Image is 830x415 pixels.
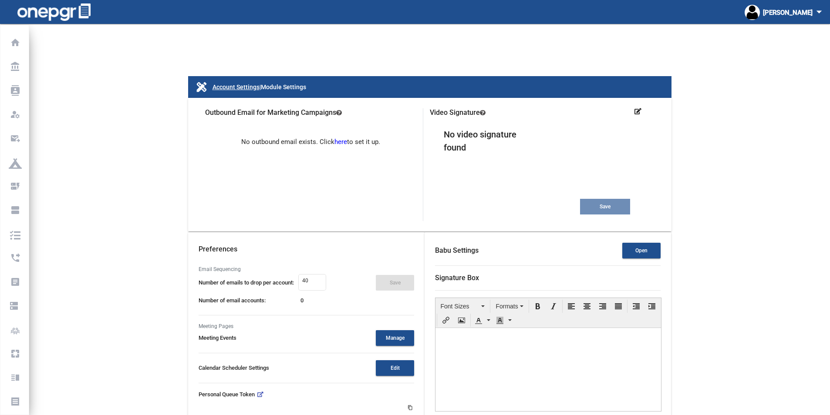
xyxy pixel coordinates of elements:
[439,314,453,327] div: Insert/edit link
[3,225,26,243] a: Task Scheduler
[9,84,17,97] p: My Contacts
[546,300,561,313] div: Italic
[9,251,17,264] p: Calling Session
[9,36,17,49] p: Home
[205,108,342,117] h6: Outbound Email for Marketing Campaigns
[435,245,479,256] div: Babu Settings
[595,300,610,313] div: Align right
[9,156,17,169] p: AI Campaign
[3,297,26,315] a: dns_roundedTask Console
[600,204,611,210] span: Save
[3,201,26,219] a: view_agendaAutomated Sequences
[213,80,260,94] span: Account Settings
[300,296,304,305] span: 0
[199,278,294,287] span: Number of emails to drop per account:
[444,128,525,154] p: No video signature found
[611,300,626,313] div: Justify
[261,80,306,94] span: Module Settings
[644,300,659,313] div: Increase indent
[199,364,269,372] span: Calendar Scheduler Settings
[3,393,26,410] a: receiptCases
[391,365,400,371] span: Edit
[9,228,17,241] p: Task Scheduler
[629,300,644,313] div: Decrease indent
[3,177,26,195] a: dynamic_formAI Sequence
[9,323,17,336] p: Team Pages
[564,300,579,313] div: Align left
[3,82,26,99] a: contactsMy Contacts
[454,314,469,327] div: Insert/edit image
[376,330,414,346] button: Manage
[9,180,17,193] p: AI Sequence
[9,60,17,73] p: Accounts
[376,360,414,376] button: Edit
[813,5,826,18] mat-icon: arrow_drop_down
[9,204,17,217] p: Automated Sequences
[3,321,26,338] a: Team Pages
[199,391,255,398] span: Personal Queue Token
[430,108,486,117] h6: Video Signature
[9,108,17,121] p: Management Console
[199,323,233,329] span: Meeting Pages
[496,303,518,310] span: Formats
[472,314,493,327] div: Text color
[17,3,91,21] img: one-pgr-logo-white.svg
[3,273,26,291] a: articleSequence Reports
[195,80,208,94] mat-icon: design_services
[9,275,17,288] p: Sequence Reports
[622,243,661,258] button: Open
[3,345,26,362] a: pagesHello Pages
[199,334,236,342] span: Meeting Events
[9,301,22,311] i: dns_rounded
[195,80,306,94] div: |
[580,199,630,214] button: Save
[199,245,237,253] span: Preferences
[222,137,399,147] p: No outbound email exists. Click to set it up.
[530,300,545,313] div: Bold
[9,299,17,312] p: Task Console
[3,154,26,171] a: AI Campaign
[435,328,661,411] iframe: Rich Text Area. Press ALT-F9 for menu. Press ALT-F10 for toolbar. Press ALT-0 for help
[3,249,26,267] a: phone_forwardedCalling Session
[199,266,241,272] span: Email Sequencing
[9,395,17,408] p: Cases
[408,405,413,411] mat-icon: content_copy
[199,296,266,305] span: Number of email accounts:
[9,132,17,145] p: Broadcast messaging
[435,274,479,282] span: Signature Box
[440,302,479,311] span: Font Sizes
[390,280,401,286] span: Save
[386,335,405,341] span: Manage
[635,248,648,254] span: Open
[493,314,514,327] div: Background color
[3,130,26,147] a: outgoing_mailBroadcast messaging
[3,369,26,386] a: vertical_splitTemplates
[376,275,414,291] button: Save
[580,300,594,313] div: Align center
[3,106,26,123] a: manage_accountsManagement Console
[9,371,17,384] p: Templates
[3,34,26,51] a: homeHome
[9,347,17,360] p: Hello Pages
[745,5,760,20] img: profile.jpg
[334,138,347,146] a: here
[436,300,489,313] div: Font Sizes
[3,58,26,75] a: account_balanceAccounts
